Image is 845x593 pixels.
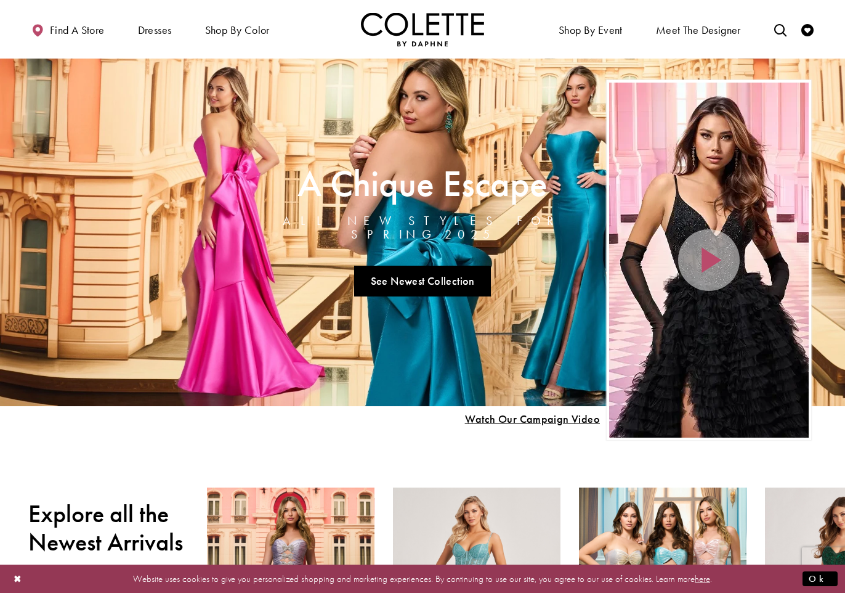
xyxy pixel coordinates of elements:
[556,12,626,46] span: Shop By Event
[138,24,172,36] span: Dresses
[559,24,623,36] span: Shop By Event
[238,261,607,301] ul: Slider Links
[798,12,817,46] a: Check Wishlist
[135,12,175,46] span: Dresses
[7,568,28,589] button: Close Dialog
[205,24,270,36] span: Shop by color
[354,266,491,296] a: See Newest Collection A Chique Escape All New Styles For Spring 2025
[771,12,790,46] a: Toggle search
[28,12,107,46] a: Find a store
[653,12,744,46] a: Meet the designer
[803,571,838,586] button: Submit Dialog
[89,570,756,587] p: Website uses cookies to give you personalized shopping and marketing experiences. By continuing t...
[361,12,484,46] a: Visit Home Page
[361,12,484,46] img: Colette by Daphne
[656,24,741,36] span: Meet the designer
[50,24,105,36] span: Find a store
[695,572,710,584] a: here
[28,500,188,557] h2: Explore all the Newest Arrivals
[464,413,600,425] span: Play Slide #15 Video
[202,12,273,46] span: Shop by color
